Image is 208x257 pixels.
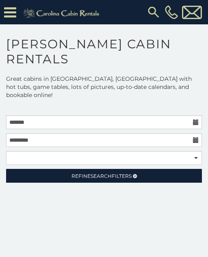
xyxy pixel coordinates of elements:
[20,7,104,19] img: Khaki-logo.png
[163,5,180,19] a: [PHONE_NUMBER]
[71,173,132,179] span: Refine Filters
[6,169,202,183] a: RefineSearchFilters
[91,173,112,179] span: Search
[146,5,161,19] img: search-regular.svg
